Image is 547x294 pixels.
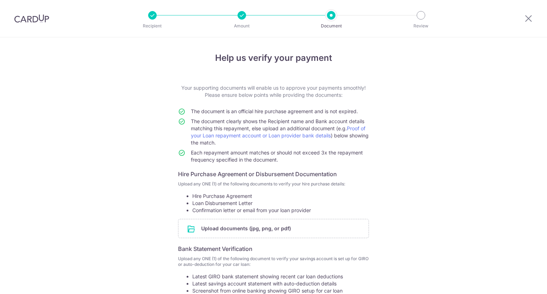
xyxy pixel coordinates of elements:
p: Your supporting documents will enable us to approve your payments smoothly! Please ensure below p... [178,84,369,99]
li: Loan Disbursement Letter [192,200,369,207]
p: Recipient [126,22,179,30]
p: Upload any ONE (1) of the following documents to verify your hire purchase details: [178,181,369,187]
img: CardUp [14,14,49,23]
p: Amount [215,22,268,30]
h6: Hire Purchase Agreement or Disbursement Documentation [178,170,369,178]
div: Upload documents (jpg, png, or pdf) [178,219,369,238]
li: Hire Purchase Agreement [192,193,369,200]
p: Document [305,22,358,30]
span: The document clearly shows the Recipient name and Bank account details matching this repayment, e... [191,118,369,146]
h6: Bank Statement Verification [178,245,369,253]
h4: Help us verify your payment [178,52,369,64]
iframe: Opens a widget where you can find more information [501,273,540,290]
span: The document is an official hire purchase agreement and is not expired. [191,108,358,114]
p: Upload any ONE (1) of the following document to verify your savings account is set up for GIRO or... [178,256,369,267]
p: Review [395,22,447,30]
li: Latest savings account statement with auto-deduction details [192,280,369,287]
li: Latest GIRO bank statement showing recent car loan deductions [192,273,369,280]
span: Each repayment amount matches or should not exceed 3x the repayment frequency specified in the do... [191,149,363,163]
li: Confirmation letter or email from your loan provider [192,207,369,214]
